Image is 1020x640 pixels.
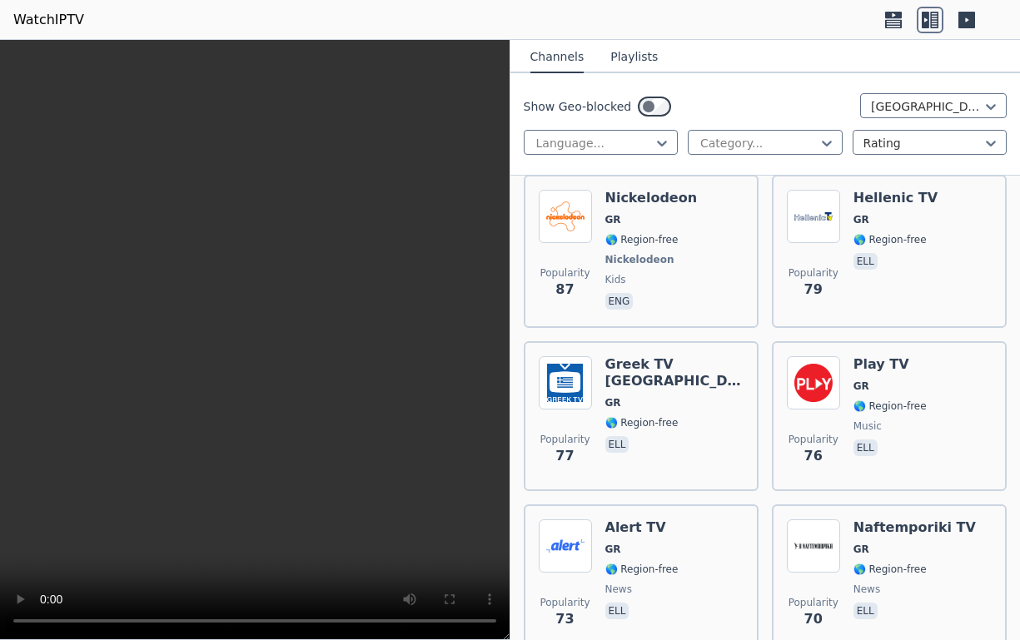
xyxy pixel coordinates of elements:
p: ell [605,603,629,619]
span: 🌎 Region-free [605,563,679,576]
img: Hellenic TV [787,190,840,243]
span: Popularity [540,266,590,280]
span: 🌎 Region-free [853,563,927,576]
span: 🌎 Region-free [605,416,679,429]
span: kids [605,273,626,286]
span: GR [853,213,869,226]
span: 🌎 Region-free [605,233,679,246]
label: Show Geo-blocked [524,98,632,115]
img: Greek TV London [539,356,592,409]
span: 73 [555,609,574,629]
p: ell [853,603,878,619]
h6: Hellenic TV [853,190,938,206]
span: Popularity [540,433,590,446]
p: eng [605,293,634,310]
span: Popularity [789,433,838,446]
span: GR [853,543,869,556]
h6: Nickelodeon [605,190,698,206]
h6: Greek TV [GEOGRAPHIC_DATA] [605,356,744,389]
img: Naftemporiki TV [787,519,840,573]
img: Play TV [787,356,840,409]
p: ell [853,439,878,456]
button: Channels [530,42,585,73]
h6: Play TV [853,356,927,373]
img: Nickelodeon [539,190,592,243]
h6: Naftemporiki TV [853,519,976,536]
span: news [853,583,880,596]
span: GR [605,213,621,226]
h6: Alert TV [605,519,679,536]
img: Alert TV [539,519,592,573]
span: 76 [804,446,823,466]
span: GR [605,543,621,556]
a: WatchIPTV [13,10,84,30]
span: 70 [804,609,823,629]
span: 77 [555,446,574,466]
span: 🌎 Region-free [853,399,927,413]
span: GR [853,380,869,393]
span: GR [605,396,621,409]
button: Playlists [610,42,658,73]
span: 79 [804,280,823,300]
span: music [853,419,882,433]
p: ell [605,436,629,453]
p: ell [853,253,878,270]
span: Popularity [789,596,838,609]
span: Popularity [540,596,590,609]
span: news [605,583,632,596]
span: Popularity [789,266,838,280]
span: 🌎 Region-free [853,233,927,246]
span: Nickelodeon [605,253,674,266]
span: 87 [555,280,574,300]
